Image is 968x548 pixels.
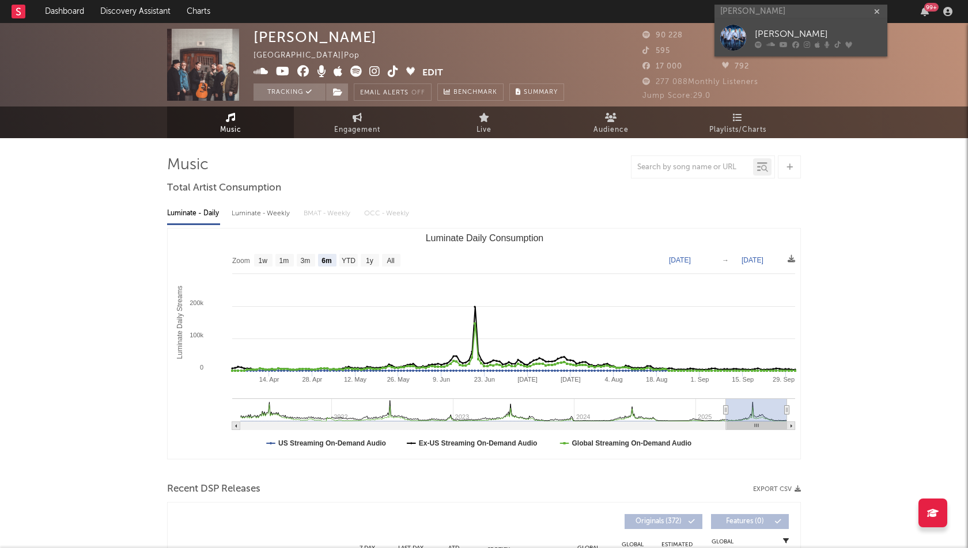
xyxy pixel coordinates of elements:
[709,123,766,137] span: Playlists/Charts
[422,66,443,80] button: Edit
[924,3,939,12] div: 99 +
[691,376,709,383] text: 1. Sep
[625,514,702,529] button: Originals(372)
[604,376,622,383] text: 4. Aug
[642,92,710,100] span: Jump Score: 29.0
[755,28,882,41] div: [PERSON_NAME]
[176,286,184,359] text: Luminate Daily Streams
[714,5,887,19] input: Search for artists
[722,256,729,264] text: →
[921,7,929,16] button: 99+
[322,257,331,265] text: 6m
[279,257,289,265] text: 1m
[366,257,373,265] text: 1y
[773,376,795,383] text: 29. Sep
[722,63,749,70] span: 792
[714,19,887,56] a: [PERSON_NAME]
[632,163,753,172] input: Search by song name or URL
[344,376,367,383] text: 12. May
[302,376,322,383] text: 28. Apr
[421,106,547,138] a: Live
[719,518,772,525] span: Features ( 0 )
[354,83,432,101] button: Email AlertsOff
[200,364,203,371] text: 0
[669,256,691,264] text: [DATE]
[732,376,754,383] text: 15. Sep
[674,106,801,138] a: Playlists/Charts
[278,439,386,447] text: US Streaming On-Demand Audio
[642,78,758,86] span: 277 088 Monthly Listeners
[167,181,281,195] span: Total Artist Consumption
[190,299,203,306] text: 200k
[232,204,292,223] div: Luminate - Weekly
[167,482,260,496] span: Recent DSP Releases
[220,123,241,137] span: Music
[437,83,504,101] a: Benchmark
[259,257,268,265] text: 1w
[572,439,692,447] text: Global Streaming On-Demand Audio
[632,518,685,525] span: Originals ( 372 )
[517,376,538,383] text: [DATE]
[387,376,410,383] text: 26. May
[167,204,220,223] div: Luminate - Daily
[190,332,203,338] text: 100k
[642,63,682,70] span: 17 000
[254,49,373,63] div: [GEOGRAPHIC_DATA] | Pop
[419,439,538,447] text: Ex-US Streaming On-Demand Audio
[642,47,670,55] span: 595
[411,90,425,96] em: Off
[642,32,683,39] span: 90 228
[387,257,394,265] text: All
[474,376,495,383] text: 23. Jun
[168,229,801,459] svg: Luminate Daily Consumption
[301,257,311,265] text: 3m
[711,514,789,529] button: Features(0)
[646,376,667,383] text: 18. Aug
[753,486,801,493] button: Export CSV
[254,83,326,101] button: Tracking
[342,257,356,265] text: YTD
[509,83,564,101] button: Summary
[547,106,674,138] a: Audience
[334,123,380,137] span: Engagement
[232,257,250,265] text: Zoom
[167,106,294,138] a: Music
[561,376,581,383] text: [DATE]
[477,123,491,137] span: Live
[524,89,558,96] span: Summary
[254,29,377,45] div: [PERSON_NAME]
[426,233,544,243] text: Luminate Daily Consumption
[593,123,629,137] span: Audience
[742,256,763,264] text: [DATE]
[259,376,279,383] text: 14. Apr
[453,86,497,100] span: Benchmark
[294,106,421,138] a: Engagement
[433,376,450,383] text: 9. Jun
